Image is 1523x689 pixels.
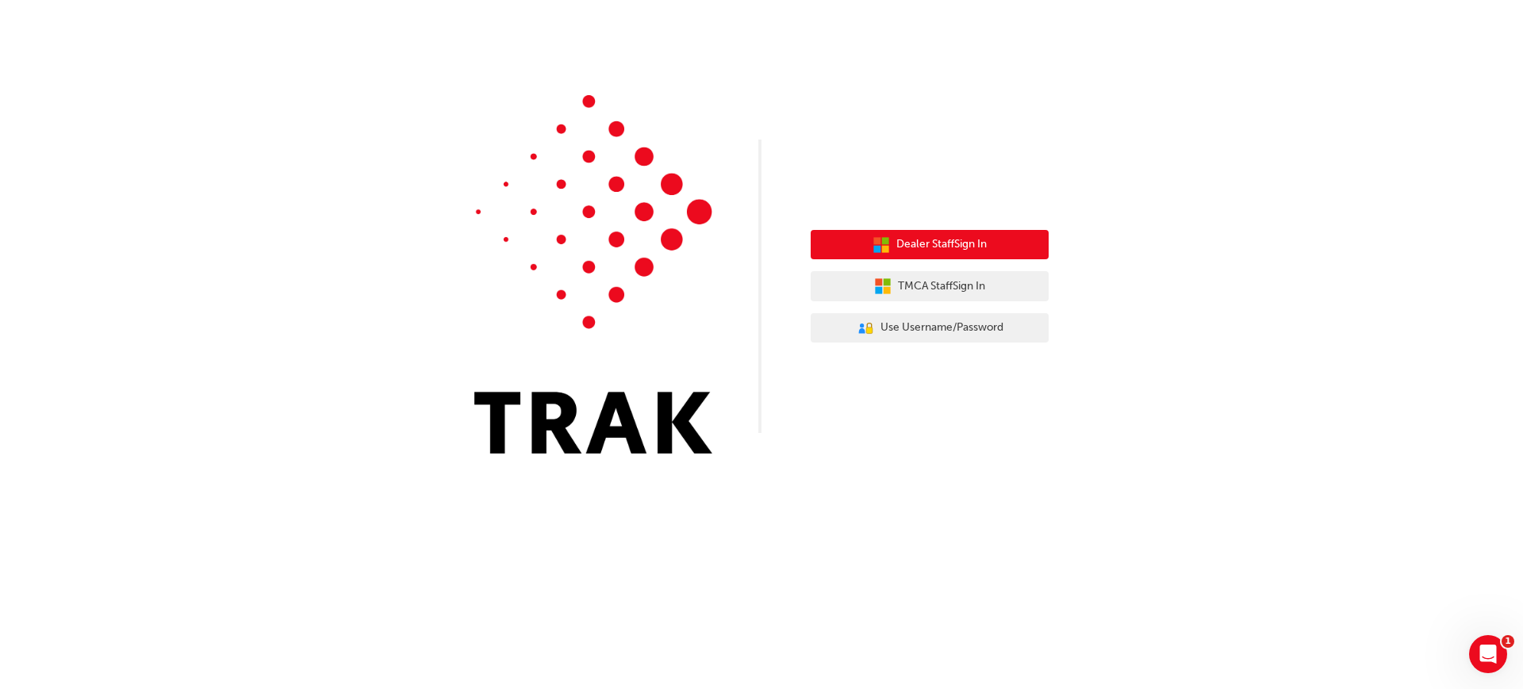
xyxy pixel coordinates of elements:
button: TMCA StaffSign In [811,271,1049,301]
span: TMCA Staff Sign In [898,278,985,296]
button: Dealer StaffSign In [811,230,1049,260]
span: Use Username/Password [880,319,1003,337]
span: Dealer Staff Sign In [896,235,987,254]
button: Use Username/Password [811,313,1049,343]
span: 1 [1502,635,1514,648]
img: Trak [474,95,712,454]
iframe: Intercom live chat [1469,635,1507,673]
